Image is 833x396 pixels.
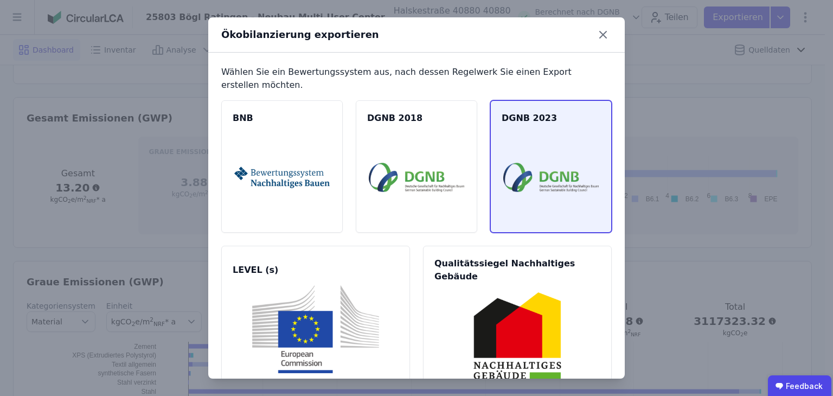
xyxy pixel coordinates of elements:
img: dgnb23 [503,133,599,221]
span: DGNB 2023 [502,112,600,125]
span: Qualitätssiegel Nachhaltiges Gebäude [434,257,600,283]
img: qng [436,292,599,380]
div: Wählen Sie ein Bewertungssystem aus, nach dessen Regelwerk Sie einen Export erstellen möchten. [221,66,612,92]
span: DGNB 2018 [367,112,466,125]
img: levels [234,285,397,373]
span: LEVEL (s) [233,264,399,277]
img: dgnb18 [369,133,464,221]
div: Ökobilanzierung exportieren [221,27,379,42]
span: BNB [233,112,331,125]
img: bnb [234,133,330,221]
